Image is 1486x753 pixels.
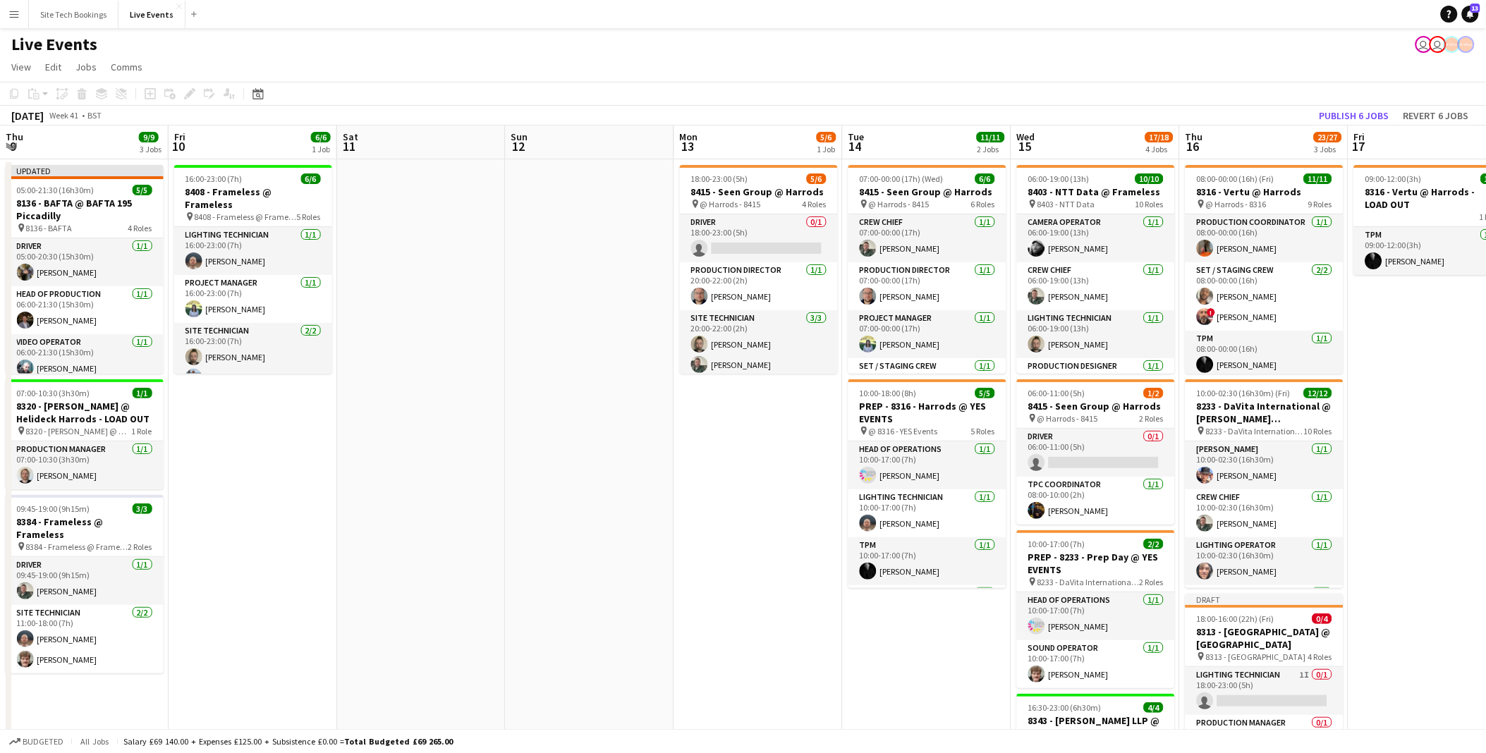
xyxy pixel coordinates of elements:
[78,736,111,747] span: All jobs
[118,1,185,28] button: Live Events
[70,58,102,76] a: Jobs
[23,737,63,747] span: Budgeted
[6,58,37,76] a: View
[47,110,82,121] span: Week 41
[11,61,31,73] span: View
[1398,106,1475,125] button: Revert 6 jobs
[39,58,67,76] a: Edit
[1462,6,1479,23] a: 13
[1470,4,1480,13] span: 13
[1415,36,1432,53] app-user-avatar: Eden Hopkins
[1444,36,1461,53] app-user-avatar: Alex Gill
[105,58,148,76] a: Comms
[87,110,102,121] div: BST
[29,1,118,28] button: Site Tech Bookings
[45,61,61,73] span: Edit
[1430,36,1447,53] app-user-avatar: Technical Department
[1314,106,1395,125] button: Publish 6 jobs
[1458,36,1475,53] app-user-avatar: Alex Gill
[111,61,142,73] span: Comms
[75,61,97,73] span: Jobs
[7,734,66,749] button: Budgeted
[344,736,453,747] span: Total Budgeted £69 265.00
[11,109,44,123] div: [DATE]
[123,736,453,747] div: Salary £69 140.00 + Expenses £125.00 + Subsistence £0.00 =
[11,34,97,55] h1: Live Events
